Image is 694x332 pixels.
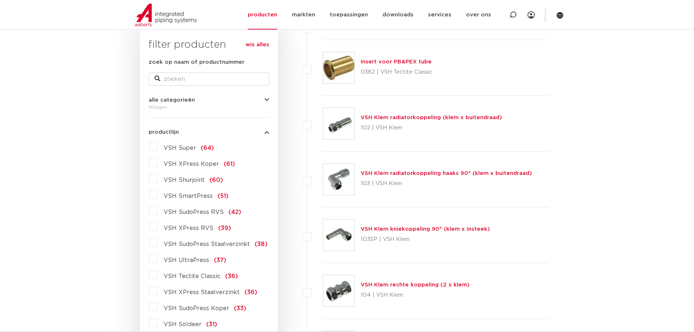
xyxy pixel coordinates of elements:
span: (61) [224,161,235,167]
a: wis alles [246,40,269,49]
span: VSH SmartPress [164,193,213,199]
span: (31) [206,321,217,327]
span: VSH UltraPress [164,257,209,263]
span: (42) [228,209,241,215]
span: (33) [234,305,246,311]
p: 103 | VSH Klem [361,178,532,190]
input: zoeken [149,73,269,86]
span: (51) [217,193,228,199]
span: (36) [225,273,238,279]
button: alle categorieën [149,97,269,103]
div: fittingen [149,103,269,112]
img: Thumbnail for VSH Klem radiatorkoppeling (klem x buitendraad) [323,108,354,139]
span: (60) [209,177,223,183]
span: VSH Super [164,145,196,151]
span: productlijn [149,129,179,135]
p: 104 | VSH Klem [361,289,470,301]
a: VSH Klem kniekoppeling 90° (klem x insteek) [361,226,490,232]
img: Thumbnail for Insert voor PB&PEX tube [323,52,354,83]
img: Thumbnail for VSH Klem radiatorkoppeling haaks 90° (klem x buitendraad) [323,164,354,195]
p: 103SP | VSH Klem [361,234,490,245]
button: productlijn [149,129,269,135]
a: Insert voor PB&PEX tube [361,59,432,65]
p: 102 | VSH Klem [361,122,502,134]
span: VSH Tectite Classic [164,273,220,279]
span: VSH XPress Staalverzinkt [164,289,240,295]
a: VSH Klem radiatorkoppeling (klem x buitendraad) [361,115,502,120]
span: VSH Soldeer [164,321,201,327]
span: (37) [214,257,226,263]
span: VSH XPress RVS [164,225,213,231]
span: (38) [255,241,267,247]
span: (39) [218,225,231,231]
span: alle categorieën [149,97,195,103]
span: VSH SudoPress Koper [164,305,229,311]
span: VSH Shurjoint [164,177,205,183]
img: Thumbnail for VSH Klem rechte koppeling (2 x klem) [323,275,354,306]
span: VSH XPress Koper [164,161,219,167]
span: (64) [201,145,214,151]
span: VSH SudoPress RVS [164,209,224,215]
h3: filter producten [149,38,269,52]
span: VSH SudoPress Staalverzinkt [164,241,250,247]
a: VSH Klem radiatorkoppeling haaks 90° (klem x buitendraad) [361,171,532,176]
a: VSH Klem rechte koppeling (2 x klem) [361,282,470,288]
label: zoek op naam of productnummer [149,58,244,67]
img: Thumbnail for VSH Klem kniekoppeling 90° (klem x insteek) [323,219,354,251]
p: 0382 | VSH Tectite Classic [361,66,432,78]
span: (36) [244,289,257,295]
